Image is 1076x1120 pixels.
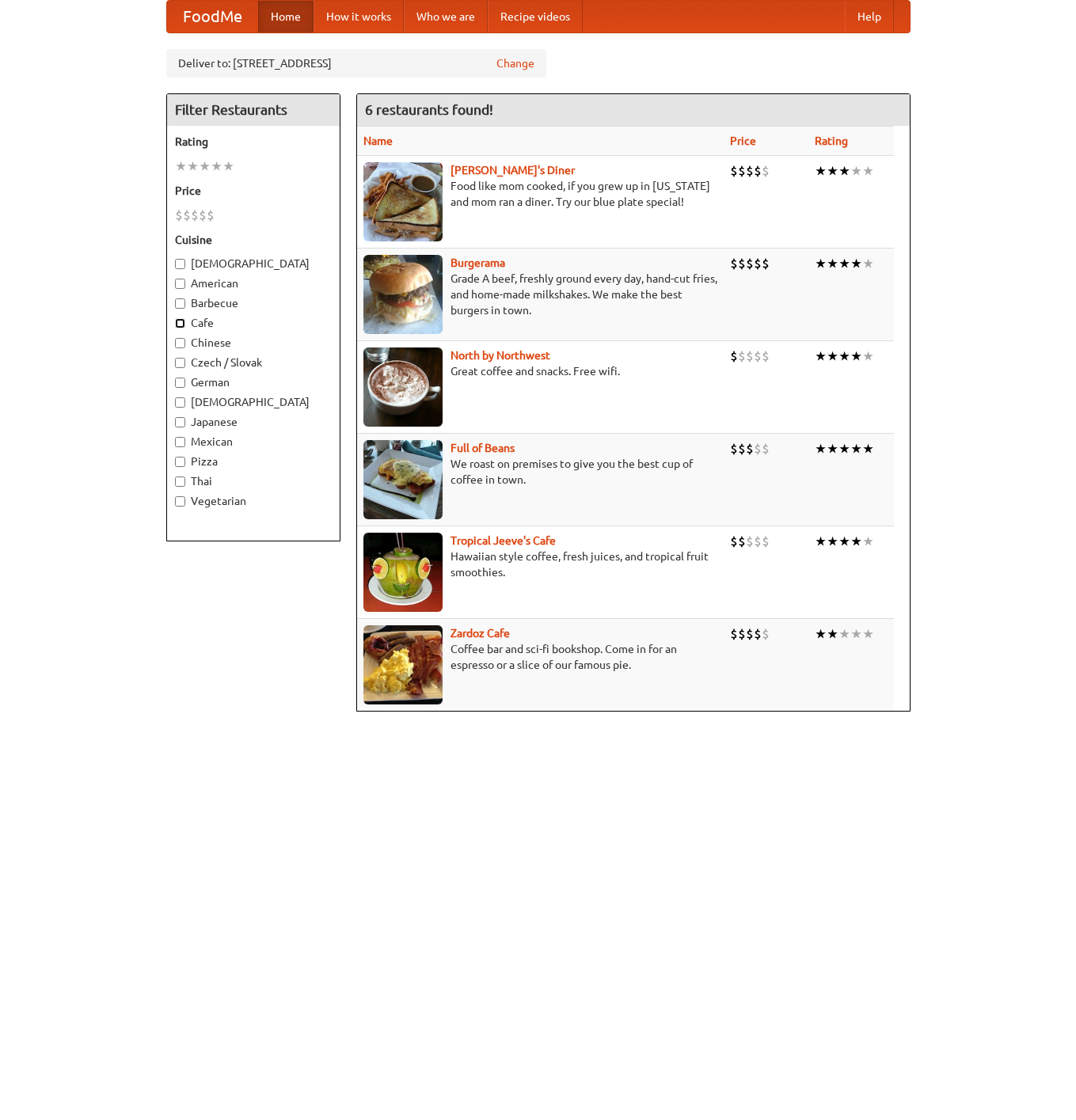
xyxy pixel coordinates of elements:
[451,534,556,547] a: Tropical Jeeve's Cafe
[363,178,717,210] p: Food like mom cooked, if you grew up in [US_STATE] and mom ran a diner. Try our blue plate special!
[166,49,546,78] div: Deliver to: [STREET_ADDRESS]
[365,102,493,117] ng-pluralize: 6 restaurants found!
[175,496,185,507] input: Vegetarian
[746,255,754,272] li: $
[451,349,550,362] a: North by Northwest
[175,473,332,489] label: Thai
[451,442,515,454] a: Full of Beans
[496,55,534,71] a: Change
[207,207,215,224] li: $
[314,1,404,32] a: How it works
[754,347,762,365] li: $
[175,207,183,224] li: $
[258,1,314,32] a: Home
[738,347,746,365] li: $
[175,318,185,328] input: Cafe
[175,437,185,447] input: Mexican
[175,378,185,388] input: German
[363,135,393,147] a: Name
[762,347,770,365] li: $
[746,162,754,180] li: $
[730,533,738,550] li: $
[746,533,754,550] li: $
[363,162,443,241] img: sallys.jpg
[838,533,850,550] li: ★
[175,454,332,469] label: Pizza
[738,625,746,643] li: $
[862,162,874,180] li: ★
[175,355,332,370] label: Czech / Slovak
[754,440,762,457] li: $
[183,207,191,224] li: $
[730,440,738,457] li: $
[730,625,738,643] li: $
[762,625,770,643] li: $
[451,256,505,269] a: Burgerama
[827,162,838,180] li: ★
[175,397,185,408] input: [DEMOGRAPHIC_DATA]
[850,625,862,643] li: ★
[738,255,746,272] li: $
[862,255,874,272] li: ★
[762,440,770,457] li: $
[815,162,827,180] li: ★
[175,275,332,291] label: American
[827,255,838,272] li: ★
[754,255,762,272] li: $
[762,533,770,550] li: $
[175,259,185,269] input: [DEMOGRAPHIC_DATA]
[838,162,850,180] li: ★
[754,533,762,550] li: $
[175,434,332,450] label: Mexican
[815,255,827,272] li: ★
[838,625,850,643] li: ★
[175,158,187,175] li: ★
[451,627,510,640] b: Zardoz Cafe
[827,625,838,643] li: ★
[363,625,443,704] img: zardoz.jpg
[738,162,746,180] li: $
[850,255,862,272] li: ★
[850,347,862,365] li: ★
[730,347,738,365] li: $
[850,440,862,457] li: ★
[175,417,185,427] input: Japanese
[175,457,185,467] input: Pizza
[850,533,862,550] li: ★
[175,256,332,271] label: [DEMOGRAPHIC_DATA]
[845,1,894,32] a: Help
[838,255,850,272] li: ★
[222,158,234,175] li: ★
[838,440,850,457] li: ★
[175,493,332,509] label: Vegetarian
[862,533,874,550] li: ★
[175,338,185,348] input: Chinese
[363,347,443,427] img: north.jpg
[746,625,754,643] li: $
[199,158,211,175] li: ★
[187,158,199,175] li: ★
[738,440,746,457] li: $
[175,358,185,368] input: Czech / Slovak
[363,440,443,519] img: beans.jpg
[838,347,850,365] li: ★
[199,207,207,224] li: $
[175,295,332,311] label: Barbecue
[754,625,762,643] li: $
[730,162,738,180] li: $
[850,162,862,180] li: ★
[211,158,222,175] li: ★
[738,533,746,550] li: $
[754,162,762,180] li: $
[862,625,874,643] li: ★
[730,255,738,272] li: $
[862,440,874,457] li: ★
[175,232,332,248] h5: Cuisine
[404,1,488,32] a: Who we are
[827,347,838,365] li: ★
[862,347,874,365] li: ★
[363,641,717,673] p: Coffee bar and sci-fi bookshop. Come in for an espresso or a slice of our famous pie.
